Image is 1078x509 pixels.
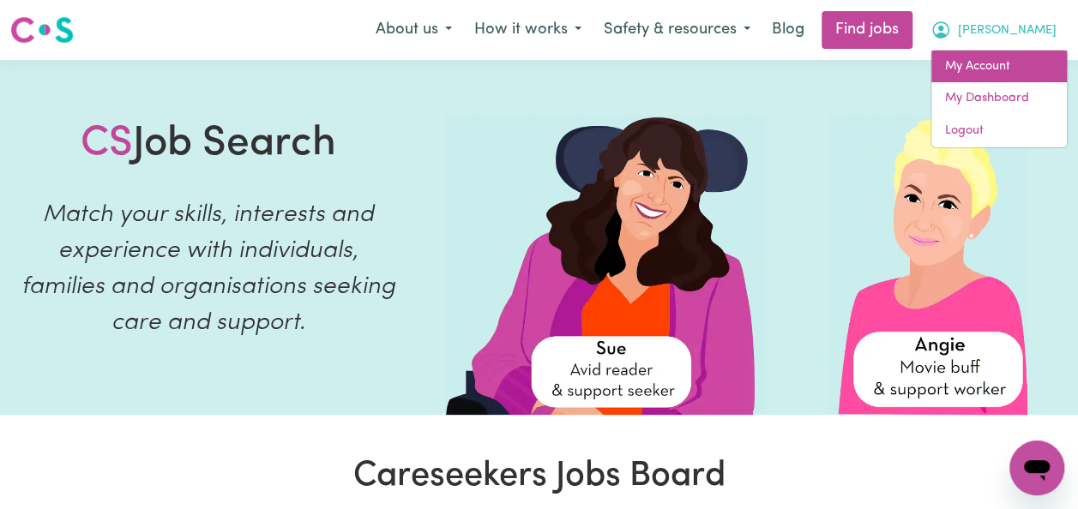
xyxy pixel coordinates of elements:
[10,10,74,50] a: Careseekers logo
[593,12,762,48] button: Safety & resources
[931,115,1067,147] a: Logout
[10,15,74,45] img: Careseekers logo
[822,11,912,49] a: Find jobs
[762,11,815,49] a: Blog
[931,51,1067,83] a: My Account
[1009,440,1064,495] iframe: Button to launch messaging window, conversation in progress
[364,12,463,48] button: About us
[931,82,1067,115] a: My Dashboard
[919,12,1068,48] button: My Account
[930,50,1068,148] div: My Account
[21,197,396,341] p: Match your skills, interests and experience with individuals, families and organisations seeking ...
[81,120,336,170] h1: Job Search
[463,12,593,48] button: How it works
[958,21,1057,40] span: [PERSON_NAME]
[81,123,133,165] span: CS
